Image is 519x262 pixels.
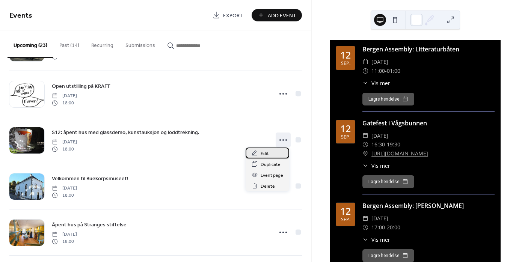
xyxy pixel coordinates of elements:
[362,162,368,170] div: ​
[340,50,351,60] div: 12
[371,149,428,158] a: [URL][DOMAIN_NAME]
[261,182,275,190] span: Delete
[261,172,283,179] span: Event page
[362,93,414,105] button: Lagre hendelse
[52,174,128,183] a: Velkommen til Buekorpsmuseet!
[341,135,350,140] div: sep.
[387,223,400,232] span: 20:00
[385,66,387,75] span: -
[362,149,368,158] div: ​
[52,175,128,183] span: Velkommen til Buekorpsmuseet!
[387,140,400,149] span: 19:30
[8,30,53,58] button: Upcoming (23)
[362,214,368,223] div: ​
[362,79,368,87] div: ​
[362,236,368,244] div: ​
[385,140,387,149] span: -
[52,146,77,152] span: 18:00
[385,223,387,232] span: -
[340,124,351,133] div: 12
[119,30,161,57] button: Submissions
[371,236,390,244] span: Vis mer
[223,12,243,20] span: Export
[52,238,77,245] span: 18:00
[371,131,388,140] span: [DATE]
[52,129,199,137] span: S12: åpent hus med glassdemo, kunstauksjon og loddtrekning.
[362,223,368,232] div: ​
[362,79,390,87] button: ​Vis mer
[52,192,77,199] span: 18:00
[268,12,296,20] span: Add Event
[341,61,350,66] div: sep.
[261,150,269,158] span: Edit
[371,214,388,223] span: [DATE]
[52,185,77,192] span: [DATE]
[362,201,495,210] div: Bergen Assembly: [PERSON_NAME]
[52,82,110,90] a: Open utstilling på KRAFT
[52,231,77,238] span: [DATE]
[362,236,390,244] button: ​Vis mer
[371,57,388,66] span: [DATE]
[362,66,368,75] div: ​
[252,9,302,21] button: Add Event
[371,66,385,75] span: 11:00
[52,220,127,229] a: Åpent hus på Stranges stiftelse
[371,79,390,87] span: Vis mer
[362,175,414,188] button: Lagre hendelse
[371,162,390,170] span: Vis mer
[362,162,390,170] button: ​Vis mer
[371,223,385,232] span: 17:00
[340,206,351,216] div: 12
[387,66,400,75] span: 01:00
[362,131,368,140] div: ​
[85,30,119,57] button: Recurring
[53,30,85,57] button: Past (14)
[341,217,350,222] div: sep.
[371,140,385,149] span: 16:30
[362,57,368,66] div: ​
[362,119,495,128] div: Gatefest i Vågsbunnen
[362,140,368,149] div: ​
[52,139,77,146] span: [DATE]
[9,8,32,23] span: Events
[52,93,77,99] span: [DATE]
[362,249,414,262] button: Lagre hendelse
[52,128,199,137] a: S12: åpent hus med glassdemo, kunstauksjon og loddtrekning.
[261,161,281,169] span: Duplicate
[52,99,77,106] span: 18:00
[52,83,110,90] span: Open utstilling på KRAFT
[207,9,249,21] a: Export
[362,45,495,54] div: Bergen Assembly: Litteraturbåten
